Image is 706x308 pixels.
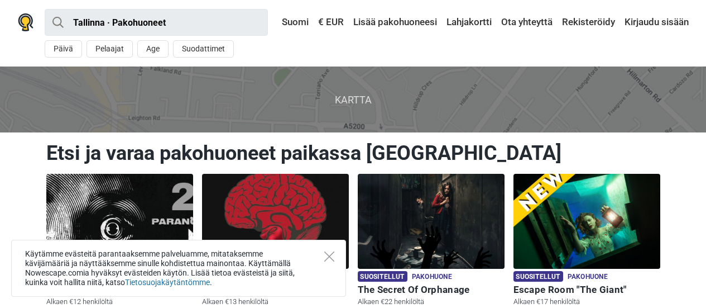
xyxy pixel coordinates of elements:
h1: Etsi ja varaa pakohuoneet paikassa [GEOGRAPHIC_DATA] [46,141,660,165]
a: Suomi [271,12,311,32]
button: Päivä [45,40,82,58]
p: Alkaen €17 henkilöltä [513,297,660,307]
a: Lahjakortti [444,12,494,32]
img: Paranoia [202,174,349,269]
span: Pakohuone [568,271,608,283]
img: Escape Room "The Giant" [513,174,660,269]
img: Nowescape logo [18,13,33,31]
a: € EUR [315,12,347,32]
a: Kirjaudu sisään [622,12,689,32]
button: Close [324,252,334,262]
p: Alkaen €13 henkilöltä [202,297,349,307]
div: Käytämme evästeitä parantaaksemme palveluamme, mitataksemme kävijämääriä ja näyttääksemme sinulle... [11,240,346,297]
button: Age [137,40,169,58]
p: Alkaen €12 henkilöltä [46,297,193,307]
a: Tietosuojakäytäntömme [125,278,210,287]
img: The Secret Of Orphanage [358,174,505,269]
span: Pakohuone [412,271,452,283]
a: Lisää pakohuoneesi [350,12,440,32]
input: kokeile “London” [45,9,268,36]
img: Suomi [274,18,282,26]
img: 2 Paranoid [46,174,193,269]
button: Pelaajat [87,40,133,58]
p: Alkaen €22 henkilöltä [358,297,505,307]
span: Suositellut [358,271,407,282]
h6: The Secret Of Orphanage [358,284,505,296]
a: Ota yhteyttä [498,12,555,32]
button: Suodattimet [173,40,234,58]
h6: Escape Room "The Giant" [513,284,660,296]
a: Rekisteröidy [559,12,618,32]
span: Suositellut [513,271,563,282]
